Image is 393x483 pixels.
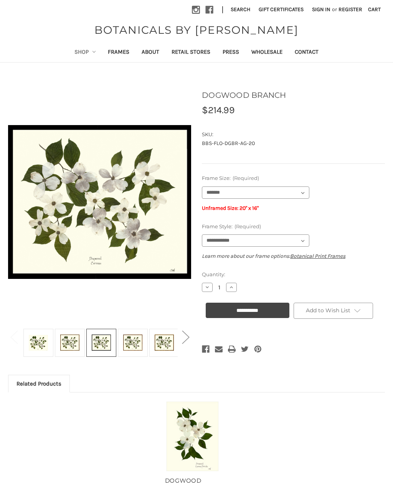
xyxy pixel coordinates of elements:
label: Frame Size: [202,175,385,182]
a: BOTANICALS BY [PERSON_NAME] [91,22,302,38]
li: | [219,4,226,16]
img: Black Frame [8,81,191,323]
a: DOGWOOD, Price range from $49.99 to $434.99 [166,402,219,471]
a: Frames [102,43,135,62]
p: Unframed Size: 20" x 16" [202,204,385,212]
span: Add to Wish List [306,307,350,314]
a: Add to Wish List [294,303,373,319]
label: Quantity: [202,271,385,279]
span: Cart [368,6,381,13]
small: (Required) [234,223,261,229]
a: Botanical Print Frames [290,253,345,259]
p: Learn more about our frame options: [202,252,385,260]
a: Shop [68,43,102,62]
h1: DOGWOOD BRANCH [202,89,385,101]
img: Unframed [29,330,48,356]
span: $214.99 [202,104,235,115]
img: Unframed [166,402,219,471]
a: Print [228,344,236,354]
span: or [331,5,338,13]
a: Retail Stores [165,43,216,62]
dd: BBS-FLO-DGBR-AG-20 [202,139,385,147]
img: Gold Bamboo Frame [155,330,174,356]
small: (Required) [233,175,259,181]
a: Related Products [8,375,69,392]
img: Antique Gold Frame [60,330,79,356]
img: Black Frame [92,330,111,356]
a: Contact [289,43,325,62]
button: Go to slide 2 of 2 [178,325,193,349]
dt: SKU: [202,131,383,138]
a: Wholesale [245,43,289,62]
a: Press [216,43,245,62]
a: About [135,43,165,62]
button: Go to slide 2 of 2 [6,325,21,349]
label: Frame Style: [202,223,385,231]
img: Burlewood Frame [123,330,142,356]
